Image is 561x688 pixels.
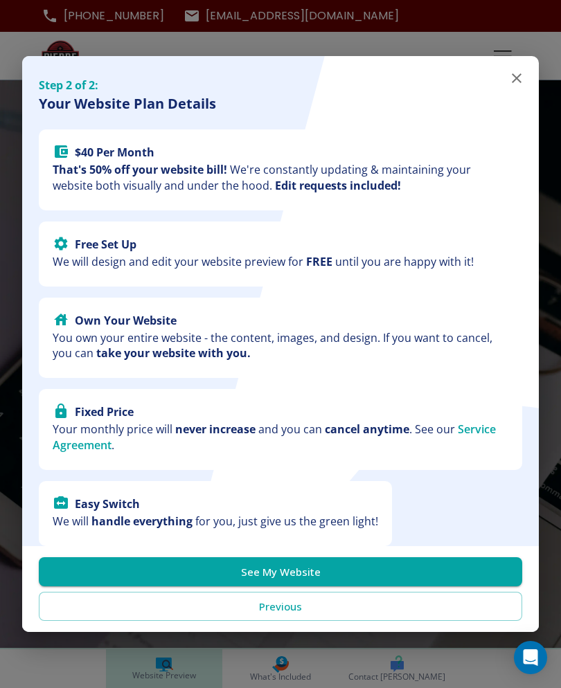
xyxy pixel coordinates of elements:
[53,162,508,194] p: We're constantly updating & maintaining your website both visually and under the hood.
[39,592,522,621] button: Previous
[53,254,474,270] p: We will design and edit your website preview for until you are happy with it!
[96,345,251,361] strong: take your website with you.
[514,641,547,674] div: Open Intercom Messenger
[75,496,140,512] strong: Easy Switch
[325,422,409,437] strong: cancel anytime
[306,254,332,269] strong: FREE
[39,78,522,93] h5: Step 2 of 2:
[53,514,378,529] p: We will for you, just give us the green light!
[53,422,496,453] a: Service Agreement
[75,237,136,252] strong: Free Set Up
[91,514,193,529] strong: handle everything
[39,96,522,113] h4: Your Website Plan Details
[75,404,134,419] strong: Fixed Price
[39,557,522,586] button: See My Website
[53,162,227,177] strong: That's 50% off your website bill!
[53,422,508,453] p: Your monthly price will and you can . See our .
[75,145,154,160] strong: $ 40 Per Month
[175,422,256,437] strong: never increase
[75,313,177,328] strong: Own Your Website
[53,330,508,362] p: You own your entire website - the content, images, and design. If you want to cancel, you can
[275,178,401,193] strong: Edit requests included!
